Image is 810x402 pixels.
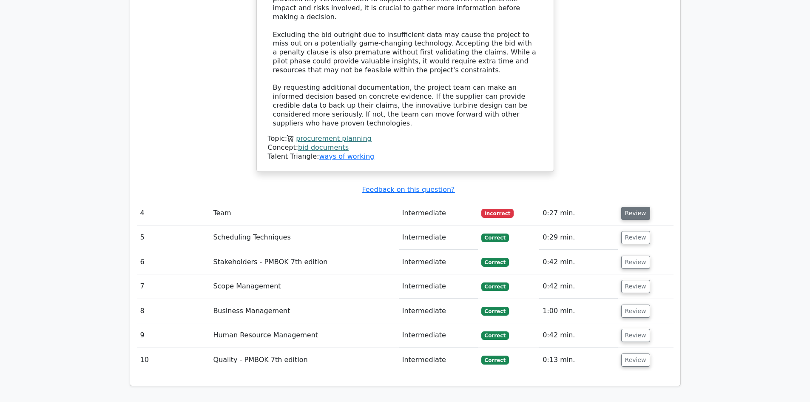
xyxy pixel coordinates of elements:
[539,250,617,274] td: 0:42 min.
[319,152,374,160] a: ways of working
[399,225,478,250] td: Intermediate
[137,348,210,372] td: 10
[137,250,210,274] td: 6
[399,274,478,299] td: Intermediate
[539,323,617,348] td: 0:42 min.
[268,134,543,161] div: Talent Triangle:
[621,207,650,220] button: Review
[539,299,617,323] td: 1:00 min.
[399,250,478,274] td: Intermediate
[399,201,478,225] td: Intermediate
[137,323,210,348] td: 9
[621,329,650,342] button: Review
[481,234,509,242] span: Correct
[399,299,478,323] td: Intermediate
[621,305,650,318] button: Review
[210,201,398,225] td: Team
[137,225,210,250] td: 5
[210,323,398,348] td: Human Resource Management
[539,201,617,225] td: 0:27 min.
[296,134,372,143] a: procurement planning
[137,299,210,323] td: 8
[481,258,509,266] span: Correct
[539,225,617,250] td: 0:29 min.
[137,201,210,225] td: 4
[481,209,514,217] span: Incorrect
[210,299,398,323] td: Business Management
[539,348,617,372] td: 0:13 min.
[137,274,210,299] td: 7
[362,185,455,194] a: Feedback on this question?
[621,280,650,293] button: Review
[210,348,398,372] td: Quality - PMBOK 7th edition
[621,256,650,269] button: Review
[399,348,478,372] td: Intermediate
[481,331,509,340] span: Correct
[268,134,543,143] div: Topic:
[481,356,509,364] span: Correct
[621,354,650,367] button: Review
[298,143,349,151] a: bid documents
[268,143,543,152] div: Concept:
[210,250,398,274] td: Stakeholders - PMBOK 7th edition
[621,231,650,244] button: Review
[539,274,617,299] td: 0:42 min.
[210,225,398,250] td: Scheduling Techniques
[481,282,509,291] span: Correct
[210,274,398,299] td: Scope Management
[399,323,478,348] td: Intermediate
[481,307,509,315] span: Correct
